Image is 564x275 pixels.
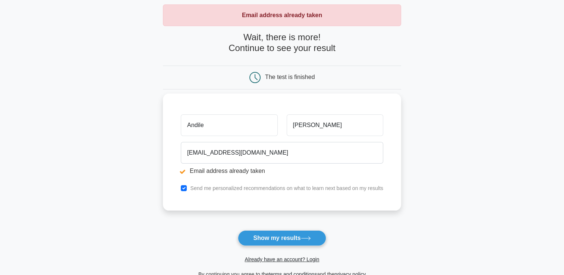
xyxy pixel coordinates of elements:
input: Last name [287,114,383,136]
input: Email [181,142,383,164]
li: Email address already taken [181,167,383,176]
h4: Wait, there is more! Continue to see your result [163,32,401,54]
div: The test is finished [265,74,315,80]
a: Already have an account? Login [245,256,319,262]
button: Show my results [238,230,326,246]
input: First name [181,114,277,136]
label: Send me personalized recommendations on what to learn next based on my results [190,185,383,191]
strong: Email address already taken [242,12,322,18]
